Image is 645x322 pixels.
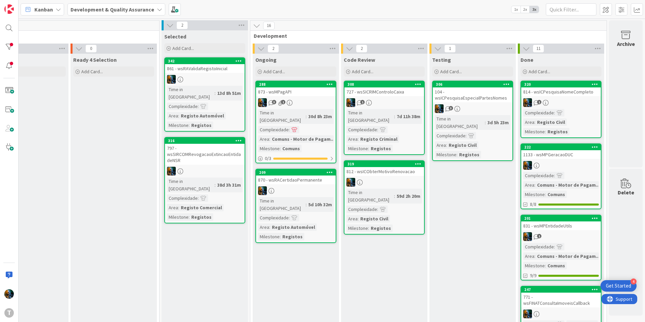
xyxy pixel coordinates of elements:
span: : [178,112,179,119]
span: : [189,213,190,221]
div: JC [344,178,424,187]
span: 0 [85,45,97,53]
img: JC [523,310,532,318]
span: 1 [281,100,285,104]
div: JC [521,310,601,318]
a: 288873 - wsMPagAPIJCTime in [GEOGRAPHIC_DATA]:30d 8h 23mComplexidade:Area:Comuns - Motor de Pagam... [255,81,336,163]
img: Visit kanbanzone.com [4,4,14,14]
div: 5d 10h 32m [307,201,334,208]
span: : [289,126,290,133]
div: Complexidade [258,214,289,221]
a: 306104 - wsICPesquisaEspecialPartesNomesJCTime in [GEOGRAPHIC_DATA]:3d 5h 23mComplexidade:Area:Re... [432,81,513,161]
span: Add Card... [352,69,373,75]
div: Milestone [167,213,189,221]
span: 8/8 [530,201,536,208]
div: Registos [190,213,213,221]
div: 306 [433,81,512,87]
a: 319812 - wsICObterMotivoRenovacaoJCTime in [GEOGRAPHIC_DATA]:59d 2h 20mComplexidade:Area:Registo ... [344,160,425,235]
span: 11 [533,45,544,53]
div: Area [435,141,446,149]
span: : [394,192,395,200]
a: 201831 - wsMPEntidadeUtilsJCComplexidade:Area:Comuns - Motor de Pagam...Milestone:Comuns9/9 [521,215,601,280]
div: Time in [GEOGRAPHIC_DATA] [167,178,215,192]
div: 320814 - wsICPesquisaNomeCompleto [521,81,601,96]
div: Milestone [258,145,280,152]
div: 7d 11h 38m [395,113,422,120]
div: 306104 - wsICPesquisaEspecialPartesNomes [433,81,512,102]
span: Testing [432,56,451,63]
div: Registos [546,128,569,135]
span: : [198,194,199,202]
a: 316797 - wsSIRCOMRevogacaoExtincaoEntidadeNSRJCTime in [GEOGRAPHIC_DATA]:38d 3h 31mComplexidade:A... [164,137,245,223]
span: 1 [360,100,365,104]
div: Comuns [546,191,567,198]
span: : [456,151,457,158]
div: Time in [GEOGRAPHIC_DATA] [258,109,306,124]
div: 1133 - wsMPGeracaoDUC [521,150,601,159]
div: 814 - wsICPesquisaNomeCompleto [521,87,601,96]
div: 342 [168,59,245,63]
div: Area [258,135,269,143]
div: Registo Comercial [179,204,224,211]
div: Complexidade [258,126,289,133]
div: JC [521,232,601,241]
div: 308 [347,82,424,87]
span: : [545,128,546,135]
span: : [485,119,486,126]
span: : [368,224,369,232]
div: Complexidade [167,103,198,110]
span: : [545,262,546,269]
div: JC [344,98,424,107]
a: 209870 - wsRACertidaoPermanenteJCTime in [GEOGRAPHIC_DATA]:5d 10h 32mComplexidade:Area:Registo Au... [255,169,336,243]
span: : [377,126,378,133]
div: 209 [259,170,336,175]
img: JC [167,167,176,176]
span: 3 [272,100,276,104]
span: : [198,103,199,110]
img: JC [523,161,532,170]
div: Comuns - Motor de Pagam... [270,135,336,143]
div: 13d 8h 51m [216,89,243,97]
span: : [189,122,190,129]
img: JC [4,289,14,299]
div: 3d 5h 23m [486,119,510,126]
input: Quick Filter... [546,3,596,16]
span: Add Card... [529,69,550,75]
div: Comuns - Motor de Pagam... [535,181,601,189]
div: 320 [524,82,601,87]
div: 247 [524,287,601,292]
div: Comuns [546,262,567,269]
a: 342861 - wsRAValidaRegistoInicialJCTime in [GEOGRAPHIC_DATA]:13d 8h 51mComplexidade:Area:Registo ... [164,57,245,132]
div: Archive [617,40,635,48]
div: Milestone [346,224,368,232]
div: 201831 - wsMPEntidadeUtils [521,215,601,230]
div: Registo Civil [447,141,478,149]
div: 812 - wsICObterMotivoRenovacao [344,167,424,176]
div: 247 [521,287,601,293]
div: 4 [630,278,637,285]
span: 16 [263,22,275,30]
div: 209870 - wsRACertidaoPermanente [256,169,336,184]
span: 3x [530,6,539,13]
img: JC [346,98,355,107]
div: Area [167,204,178,211]
span: : [289,214,290,221]
div: Complexidade [167,194,198,202]
div: 319 [344,161,424,167]
span: : [545,191,546,198]
span: Selected [164,33,186,40]
div: 308727 - wsSICRIMControloCaixa [344,81,424,96]
div: 342 [165,58,245,64]
div: Area [346,135,358,143]
span: 9/9 [530,272,536,279]
div: Complexidade [346,126,377,133]
div: Time in [GEOGRAPHIC_DATA] [435,115,485,130]
span: : [215,181,216,189]
span: 1 [537,100,541,104]
span: : [358,135,359,143]
div: 288 [259,82,336,87]
div: 0/3 [256,154,336,163]
span: 0 / 3 [265,155,271,162]
span: 1 [537,234,541,238]
span: Development [254,32,598,39]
